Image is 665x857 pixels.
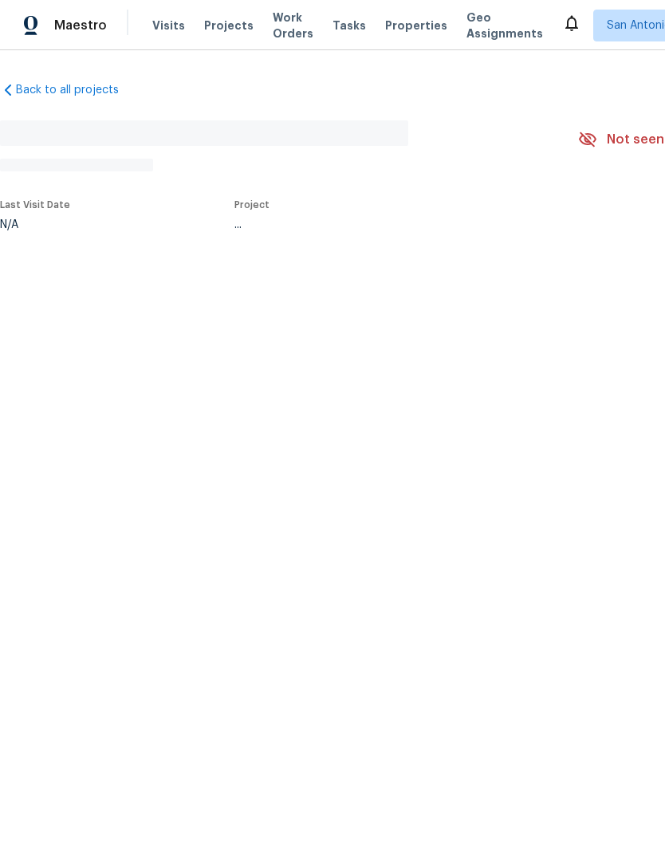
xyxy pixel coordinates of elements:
[273,10,313,41] span: Work Orders
[385,18,447,33] span: Properties
[332,20,366,31] span: Tasks
[152,18,185,33] span: Visits
[234,200,270,210] span: Project
[234,219,541,230] div: ...
[466,10,543,41] span: Geo Assignments
[204,18,254,33] span: Projects
[54,18,107,33] span: Maestro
